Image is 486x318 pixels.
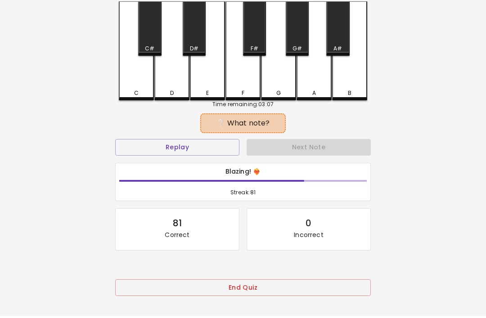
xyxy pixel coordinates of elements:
[119,167,367,177] h6: Blazing! ❤️‍🔥
[292,45,302,53] div: G#
[242,89,244,97] div: F
[190,45,198,53] div: D#
[348,89,351,97] div: B
[165,230,189,239] p: Correct
[119,100,367,108] div: Time remaining: 03:07
[173,216,182,230] div: 81
[294,230,323,239] p: Incorrect
[115,139,239,156] button: Replay
[276,89,281,97] div: G
[119,188,367,197] span: Streak: 81
[134,89,139,97] div: C
[206,89,209,97] div: E
[312,89,316,97] div: A
[251,45,258,53] div: F#
[333,45,342,53] div: A#
[170,89,174,97] div: D
[205,118,281,129] div: ❔ What note?
[145,45,154,53] div: C#
[306,216,311,230] div: 0
[115,279,371,296] button: End Quiz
